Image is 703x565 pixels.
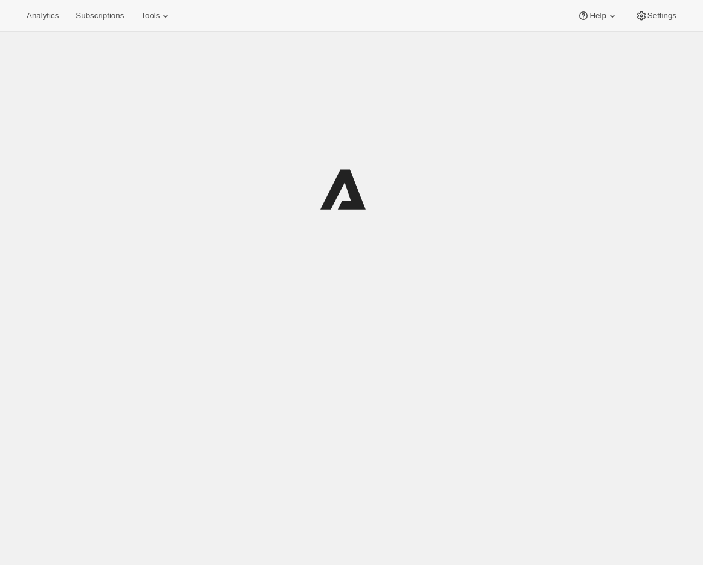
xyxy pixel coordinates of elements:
[628,7,684,24] button: Settings
[647,11,676,21] span: Settings
[141,11,160,21] span: Tools
[19,7,66,24] button: Analytics
[76,11,124,21] span: Subscriptions
[589,11,606,21] span: Help
[68,7,131,24] button: Subscriptions
[27,11,59,21] span: Analytics
[134,7,179,24] button: Tools
[570,7,625,24] button: Help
